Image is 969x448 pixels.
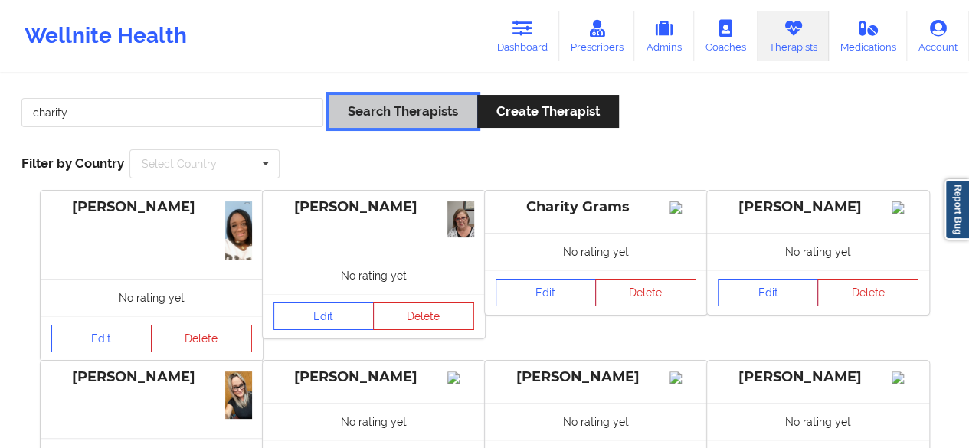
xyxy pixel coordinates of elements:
[718,198,918,216] div: [PERSON_NAME]
[707,233,929,270] div: No rating yet
[263,257,485,294] div: No rating yet
[447,371,474,384] img: Image%2Fplaceholer-image.png
[273,368,474,386] div: [PERSON_NAME]
[373,302,474,330] button: Delete
[329,95,477,128] button: Search Therapists
[485,233,707,270] div: No rating yet
[151,325,252,352] button: Delete
[477,95,619,128] button: Create Therapist
[907,11,969,61] a: Account
[263,403,485,440] div: No rating yet
[496,198,696,216] div: Charity Grams
[496,368,696,386] div: [PERSON_NAME]
[51,325,152,352] a: Edit
[892,371,918,384] img: Image%2Fplaceholer-image.png
[41,279,263,316] div: No rating yet
[485,403,707,440] div: No rating yet
[669,371,696,384] img: Image%2Fplaceholer-image.png
[21,98,323,127] input: Search Keywords
[718,368,918,386] div: [PERSON_NAME]
[944,179,969,240] a: Report Bug
[694,11,758,61] a: Coaches
[707,403,929,440] div: No rating yet
[634,11,694,61] a: Admins
[273,302,375,330] a: Edit
[669,201,696,214] img: Image%2Fplaceholer-image.png
[21,155,124,171] span: Filter by Country
[225,201,252,260] img: bbaafcec-f90a-4d6d-8054-51c6f8639ec6_IMG_6616.png
[51,198,252,216] div: [PERSON_NAME]
[51,368,252,386] div: [PERSON_NAME]
[225,371,252,419] img: bac881d3-d079-49c3-b3c9-7ea8ec5910f9566A27D1-6506-4773-8929-8FA98B96CEA6.jpeg
[447,201,474,237] img: 1261d082-479c-48f3-871a-b61fccac6fb5_1000009408.jpg
[496,279,597,306] a: Edit
[758,11,829,61] a: Therapists
[595,279,696,306] button: Delete
[559,11,635,61] a: Prescribers
[486,11,559,61] a: Dashboard
[892,201,918,214] img: Image%2Fplaceholer-image.png
[142,159,217,169] div: Select Country
[817,279,918,306] button: Delete
[273,198,474,216] div: [PERSON_NAME]
[829,11,908,61] a: Medications
[718,279,819,306] a: Edit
